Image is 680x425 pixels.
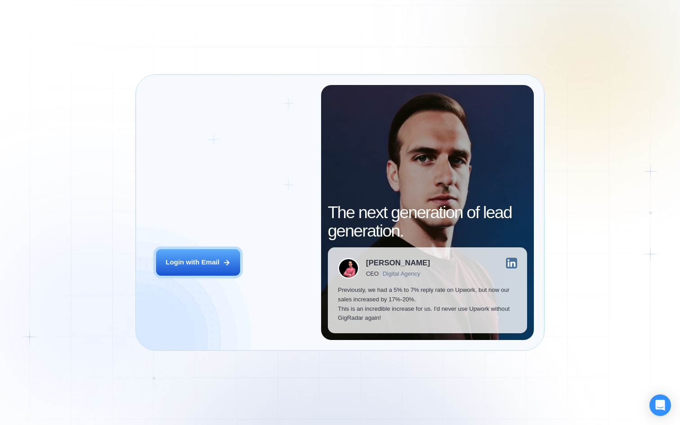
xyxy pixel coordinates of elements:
[383,270,420,277] div: Digital Agency
[156,249,240,276] button: Login with Email
[366,259,430,267] div: [PERSON_NAME]
[166,258,219,267] div: Login with Email
[366,270,379,277] div: CEO
[649,394,671,416] div: Open Intercom Messenger
[338,286,517,323] p: Previously, we had a 5% to 7% reply rate on Upwork, but now our sales increased by 17%-20%. This ...
[328,203,528,241] h2: The next generation of lead generation.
